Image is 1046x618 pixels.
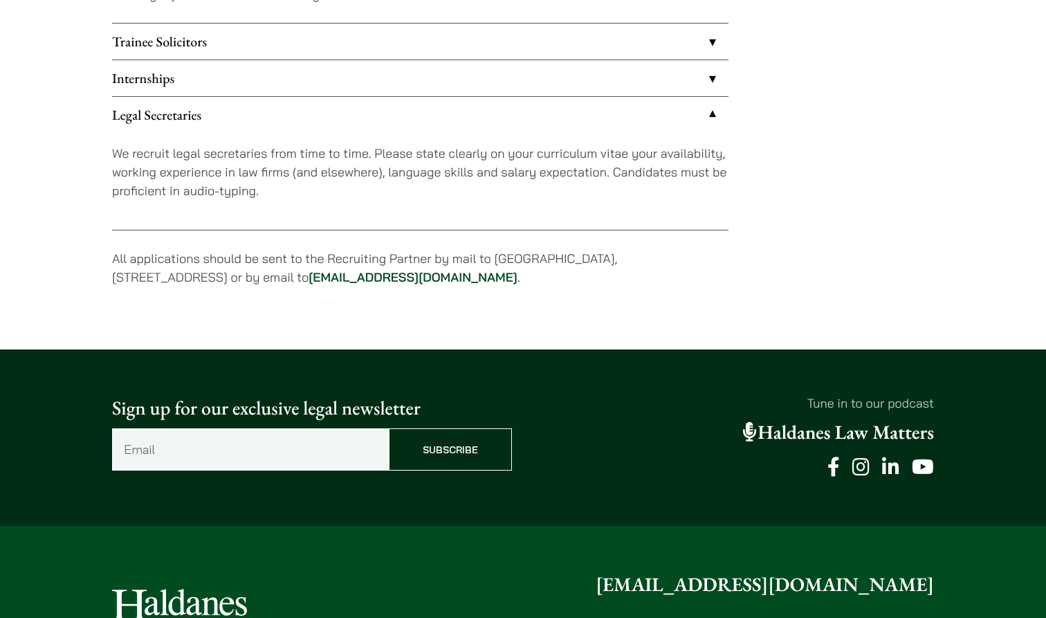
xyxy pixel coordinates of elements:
[112,133,728,230] div: Legal Secretaries
[112,428,389,471] input: Email
[112,24,728,60] a: Trainee Solicitors
[112,144,728,200] p: We recruit legal secretaries from time to time. Please state clearly on your curriculum vitae you...
[112,249,728,287] p: All applications should be sent to the Recruiting Partner by mail to [GEOGRAPHIC_DATA], [STREET_A...
[112,97,728,133] a: Legal Secretaries
[112,60,728,96] a: Internships
[534,394,934,412] p: Tune in to our podcast
[112,394,512,423] p: Sign up for our exclusive legal newsletter
[596,572,934,597] a: [EMAIL_ADDRESS][DOMAIN_NAME]
[389,428,512,471] input: Subscribe
[743,420,934,445] a: Haldanes Law Matters
[309,269,517,285] a: [EMAIL_ADDRESS][DOMAIN_NAME]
